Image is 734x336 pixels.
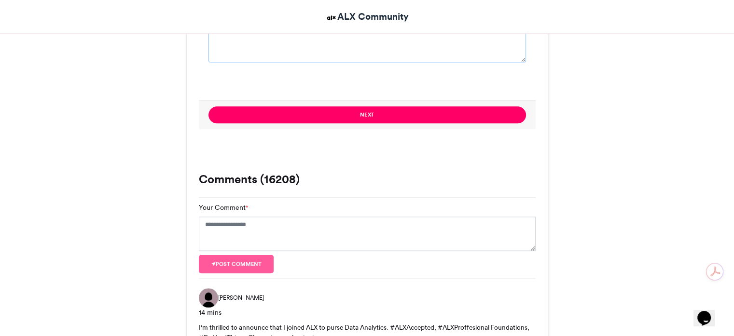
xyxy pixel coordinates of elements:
h3: Comments (16208) [199,174,536,185]
iframe: chat widget [693,297,724,326]
a: ALX Community [325,10,409,24]
img: Julie [199,288,218,307]
button: Next [208,106,526,123]
label: Your Comment [199,203,248,213]
div: 14 mins [199,307,536,318]
span: [PERSON_NAME] [218,293,264,302]
button: Post comment [199,255,274,273]
img: ALX Community [325,12,337,24]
